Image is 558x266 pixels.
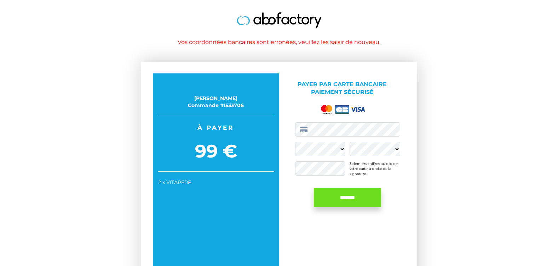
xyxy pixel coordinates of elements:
[158,138,274,164] span: 99 €
[311,89,374,95] span: Paiement sécurisé
[237,12,322,28] img: logo.jpg
[158,102,274,109] div: Commande #1533706
[335,105,349,114] img: cb.png
[320,104,334,115] img: mastercard.png
[284,81,400,97] p: Payer par Carte bancaire
[77,39,481,45] h1: Vos coordonnées bancaires sont erronées, veuillez les saisir de nouveau.
[158,123,274,132] span: À payer
[158,179,274,186] div: 2 x VITAPERF
[350,161,400,176] div: 3 derniers chiffres au dos de votre carte, à droite de la signature
[351,107,365,112] img: visa.png
[158,95,274,102] div: [PERSON_NAME]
